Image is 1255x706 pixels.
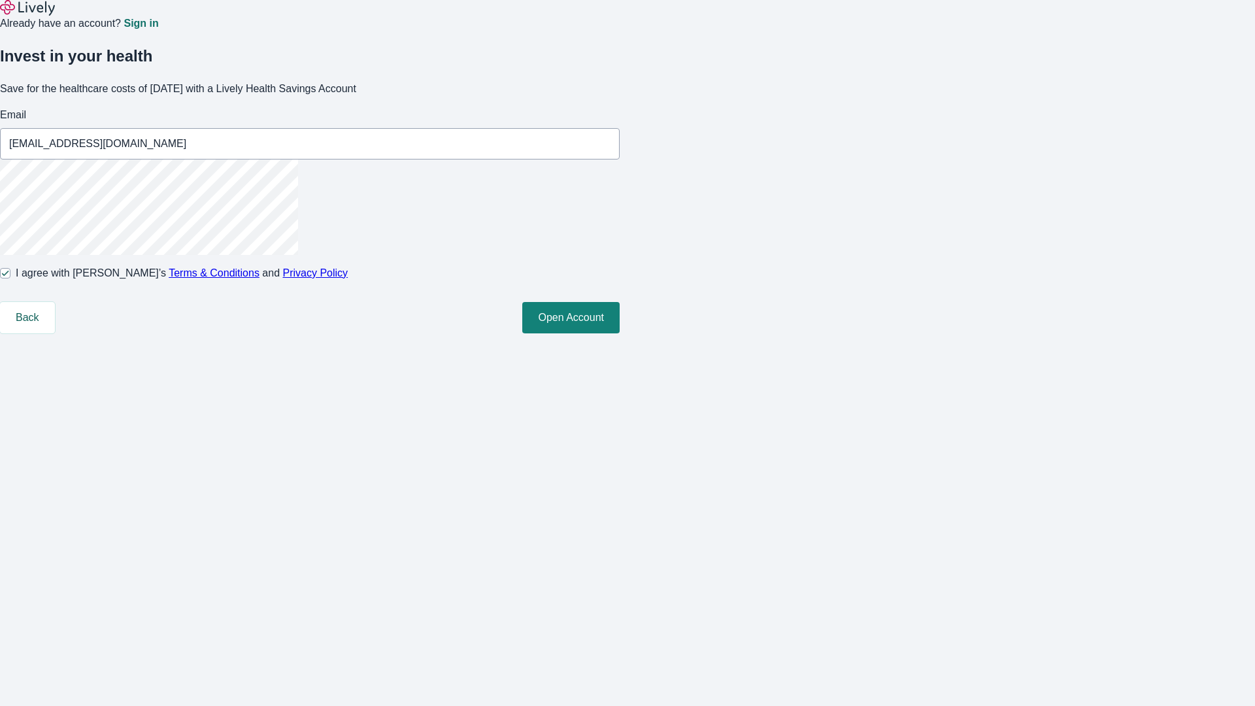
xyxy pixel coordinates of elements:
[283,267,348,278] a: Privacy Policy
[169,267,259,278] a: Terms & Conditions
[16,265,348,281] span: I agree with [PERSON_NAME]’s and
[124,18,158,29] a: Sign in
[522,302,620,333] button: Open Account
